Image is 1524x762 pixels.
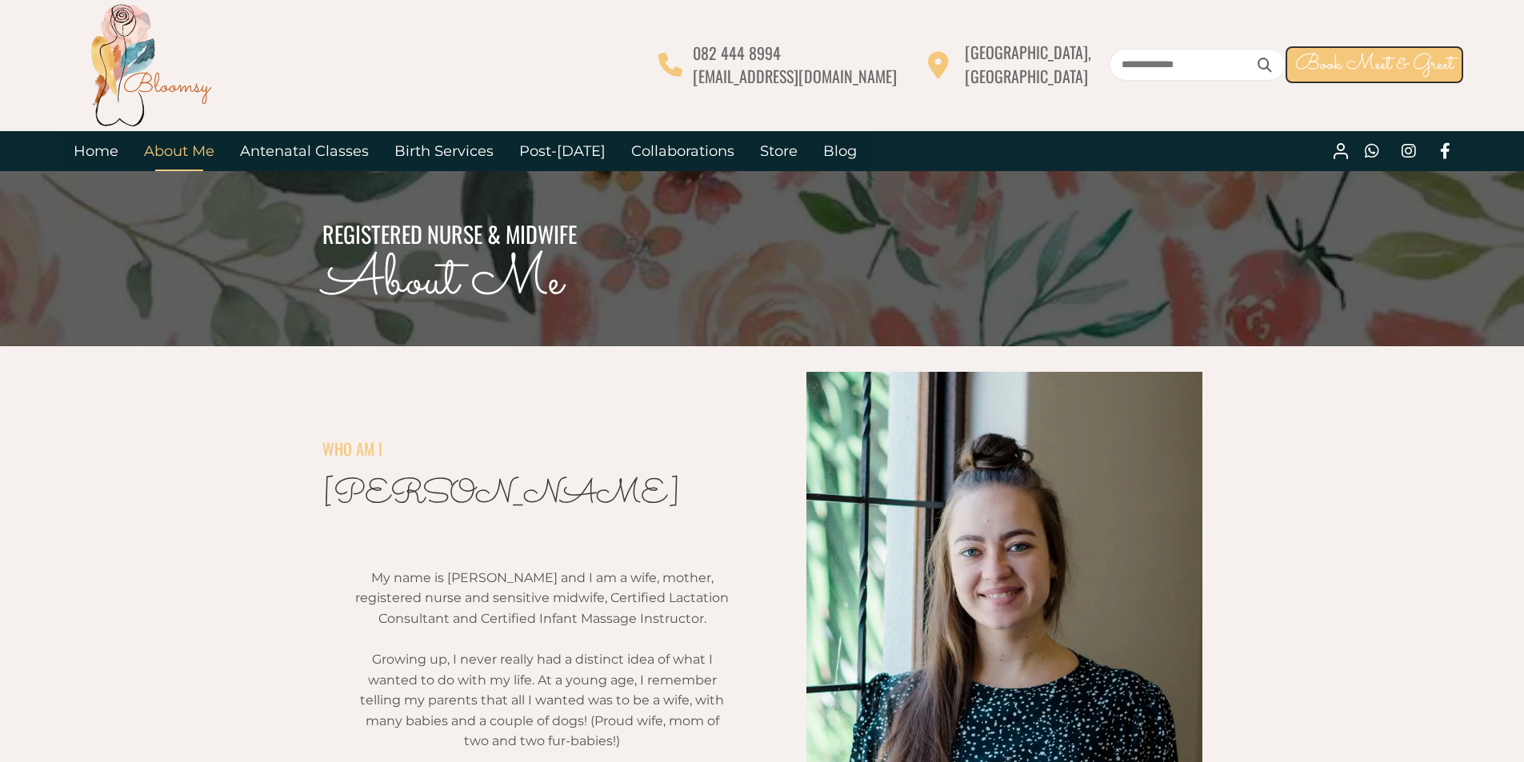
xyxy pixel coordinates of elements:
span: REGISTERED NURSE & MIDWIFE [322,217,577,250]
a: Antenatal Classes [227,131,382,171]
a: Birth Services [382,131,506,171]
img: Bloomsy [86,1,214,129]
span: My name is [PERSON_NAME] and I am a wife, mother, registered nurse and sensitive midwife, Certifi... [355,570,729,626]
a: Book Meet & Greet [1286,46,1463,83]
a: About Me [131,131,227,171]
span: 082 444 8994 [693,41,781,65]
span: About Me [322,240,562,324]
a: Store [747,131,810,171]
span: [EMAIL_ADDRESS][DOMAIN_NAME] [693,64,897,88]
a: Blog [810,131,870,171]
span: Book Meet & Greet [1295,49,1454,80]
span: [PERSON_NAME] [322,471,680,520]
a: Home [61,131,131,171]
span: WHO AM I [322,437,382,461]
span: [GEOGRAPHIC_DATA] [965,64,1088,88]
a: Post-[DATE] [506,131,618,171]
span: Growing up, I never really had a distinct idea of what I wanted to do with my life. At a young ag... [360,652,724,748]
span: [GEOGRAPHIC_DATA], [965,40,1091,64]
a: Collaborations [618,131,747,171]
